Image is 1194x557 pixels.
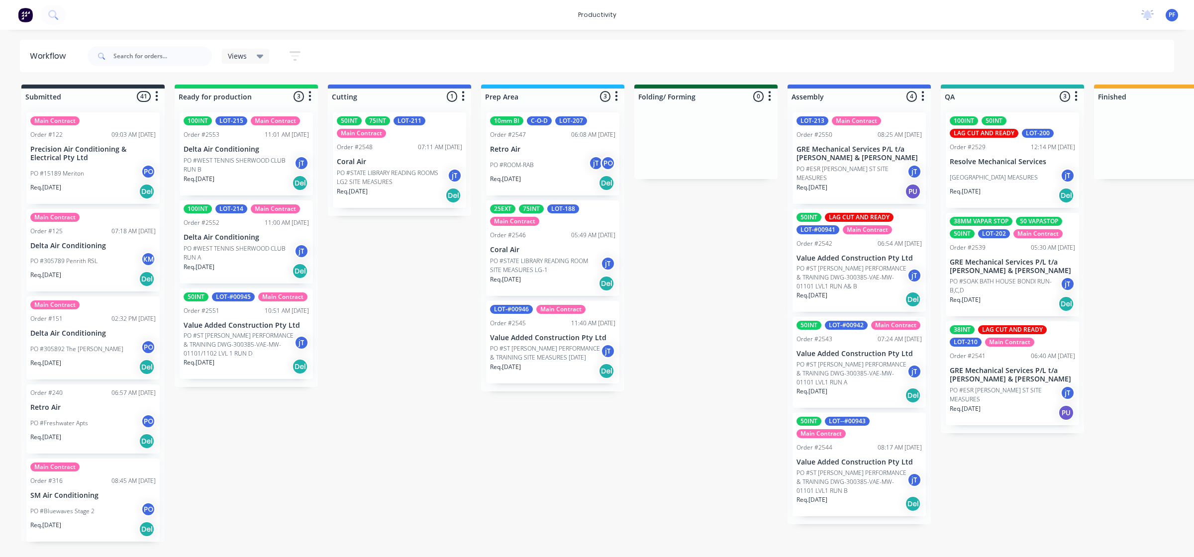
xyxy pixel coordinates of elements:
p: Value Added Construction Pty Ltd [796,350,922,358]
div: 38INTLAG CUT AND READYLOT-210Main ContractOrder #254106:40 AM [DATE]GRE Mechanical Services P/L t... [946,321,1079,425]
div: 100INTLOT-214Main ContractOrder #255211:00 AM [DATE]Delta Air ConditioningPO #WEST TENNIS SHERWOO... [180,200,313,283]
div: 09:03 AM [DATE] [111,130,156,139]
div: 100INT [950,116,978,125]
div: KM [141,252,156,267]
div: Del [139,359,155,375]
div: 38INT [950,325,975,334]
div: Order #2547 [490,130,526,139]
div: LOT-210 [950,338,982,347]
div: 50INTLAG CUT AND READYLOT-#00941Main ContractOrder #254206:54 AM [DATE]Value Added Construction P... [793,209,926,312]
div: Main Contract [30,116,80,125]
div: jT [600,344,615,359]
div: Order #125 [30,227,63,236]
div: Workflow [30,50,71,62]
div: 50INT [796,417,821,426]
div: 05:49 AM [DATE] [571,231,615,240]
div: LOT-188 [547,204,579,213]
div: Main Contract [251,204,300,213]
div: Main Contract [985,338,1034,347]
div: Main Contract [536,305,586,314]
div: LOT-213Main ContractOrder #255008:25 AM [DATE]GRE Mechanical Services P/L t/a [PERSON_NAME] & [PE... [793,112,926,204]
div: jT [1060,168,1075,183]
p: PO #ESR [PERSON_NAME] ST SITE MEASURES [796,165,907,183]
p: PO #ST [PERSON_NAME] PERFORMANCE & TRAINING DWG-300385-VAE-MW-01101 LVL1 RUN B [796,468,907,495]
div: Del [905,291,921,307]
p: Precision Air Conditioning & Electrical Pty Ltd [30,145,156,162]
div: Del [598,276,614,291]
div: LAG CUT AND READY [950,129,1018,138]
div: Order #2543 [796,335,832,344]
div: 12:14 PM [DATE] [1031,143,1075,152]
p: Req. [DATE] [30,521,61,530]
div: Order #2542 [796,239,832,248]
div: 07:18 AM [DATE] [111,227,156,236]
p: PO #STATE LIBRARY READING ROOM SITE MEASURES LG-1 [490,257,600,275]
p: Req. [DATE] [950,187,981,196]
p: Req. [DATE] [490,275,521,284]
p: Delta Air Conditioning [30,329,156,338]
div: LOT-#00946 [490,305,533,314]
div: LOT-#00942 [825,321,868,330]
p: PO #SOAK BATH HOUSE BONDI RUN- B,C,D [950,277,1060,295]
div: LAG CUT AND READY [978,325,1047,334]
div: 50 VAPASTOP [1016,217,1062,226]
div: 07:11 AM [DATE] [418,143,462,152]
p: Value Added Construction Pty Ltd [796,254,922,263]
div: LOT-#00941 [796,225,839,234]
div: Main Contract [490,217,539,226]
div: 38MM VAPAR STOP [950,217,1012,226]
p: SM Air Conditioning [30,491,156,500]
p: PO #305789 Penrith RSL [30,257,98,266]
div: jT [1060,277,1075,291]
div: 50INTLOT-#00942Main ContractOrder #254307:24 AM [DATE]Value Added Construction Pty LtdPO #ST [PER... [793,317,926,408]
p: Req. [DATE] [796,291,827,300]
div: 50INT [950,229,975,238]
div: 50INT [337,116,362,125]
div: Main Contract [871,321,920,330]
div: Main ContractOrder #12209:03 AM [DATE]Precision Air Conditioning & Electrical Pty LtdPO #15189 Me... [26,112,160,204]
div: Order #151 [30,314,63,323]
p: Req. [DATE] [184,263,214,272]
span: PF [1169,10,1175,19]
div: Del [139,184,155,199]
p: Req. [DATE] [490,363,521,371]
p: Req. [DATE] [30,271,61,279]
div: LOT-211 [394,116,425,125]
p: PO #WEST TENNIS SHERWOOD CLUB RUN A [184,244,294,262]
div: Del [905,387,921,403]
p: Req. [DATE] [30,359,61,368]
div: 50INT [796,321,821,330]
div: jT [600,256,615,271]
div: 50INT [796,213,821,222]
p: Req. [DATE] [490,175,521,184]
div: PO [141,502,156,517]
div: 50INT [982,116,1006,125]
div: Order #240 [30,388,63,397]
div: Order #2553 [184,130,219,139]
div: Del [139,433,155,449]
div: Order #2551 [184,306,219,315]
p: Value Added Construction Pty Ltd [490,334,615,342]
p: GRE Mechanical Services P/L t/a [PERSON_NAME] & [PERSON_NAME] [950,367,1075,383]
p: Req. [DATE] [796,183,827,192]
div: LOT-202 [978,229,1010,238]
div: Del [1058,187,1074,203]
p: Req. [DATE] [796,387,827,396]
p: Value Added Construction Pty Ltd [184,321,309,330]
p: PO #Bluewaves Stage 2 [30,507,95,516]
div: jT [907,472,922,487]
div: 75INT [365,116,390,125]
div: Del [1058,296,1074,312]
div: Main ContractOrder #12507:18 AM [DATE]Delta Air ConditioningPO #305789 Penrith RSLKMReq.[DATE]Del [26,209,160,292]
p: GRE Mechanical Services P/L t/a [PERSON_NAME] & [PERSON_NAME] [796,145,922,162]
div: 06:08 AM [DATE] [571,130,615,139]
div: PU [1058,405,1074,421]
div: 08:25 AM [DATE] [878,130,922,139]
div: jT [294,156,309,171]
div: PO [141,340,156,355]
p: Resolve Mechanical Services [950,158,1075,166]
div: Del [445,187,461,203]
div: Main Contract [1013,229,1063,238]
div: LOT-#00945 [212,292,255,301]
p: PO #STATE LIBRARY READING ROOMS LG2 SITE MEASURES [337,169,447,186]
